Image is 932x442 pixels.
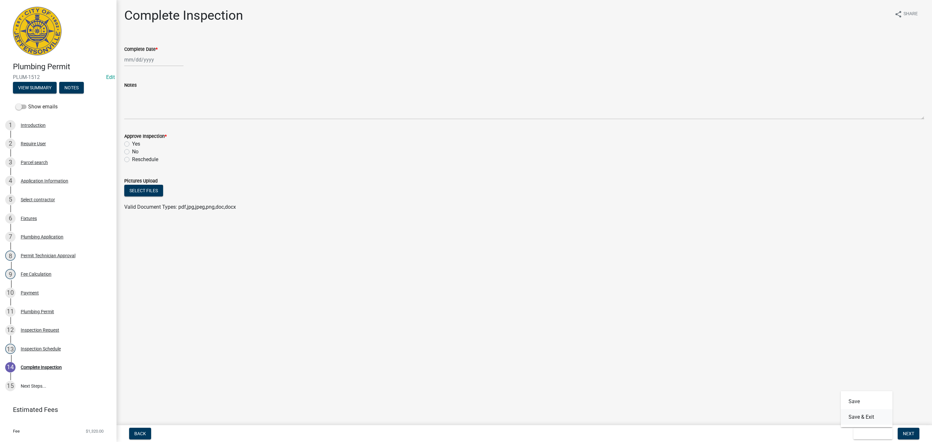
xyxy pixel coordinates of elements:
[841,394,893,409] button: Save
[13,82,57,94] button: View Summary
[21,197,55,202] div: Select contractor
[59,85,84,91] wm-modal-confirm: Notes
[5,232,16,242] div: 7
[5,250,16,261] div: 8
[5,306,16,317] div: 11
[5,344,16,354] div: 13
[5,403,106,416] a: Estimated Fees
[5,381,16,391] div: 15
[13,429,20,433] span: Fee
[5,325,16,335] div: 12
[904,10,918,18] span: Share
[898,428,919,439] button: Next
[13,7,61,55] img: City of Jeffersonville, Indiana
[124,83,137,88] label: Notes
[5,362,16,372] div: 14
[21,179,68,183] div: Application Information
[5,157,16,168] div: 3
[13,85,57,91] wm-modal-confirm: Summary
[132,156,158,163] label: Reschedule
[5,138,16,149] div: 2
[21,328,59,332] div: Inspection Request
[13,74,104,80] span: PLUM-1512
[59,82,84,94] button: Notes
[841,409,893,425] button: Save & Exit
[21,309,54,314] div: Plumbing Permit
[132,148,139,156] label: No
[903,431,914,436] span: Next
[13,62,111,72] h4: Plumbing Permit
[132,140,140,148] label: Yes
[894,10,902,18] i: share
[21,123,46,127] div: Introduction
[859,431,883,436] span: Save & Exit
[21,365,62,370] div: Complete Inspection
[21,216,37,221] div: Fixtures
[853,428,893,439] button: Save & Exit
[16,103,58,111] label: Show emails
[129,428,151,439] button: Back
[106,74,115,80] wm-modal-confirm: Edit Application Number
[124,185,163,196] button: Select files
[841,391,893,427] div: Save & Exit
[21,253,75,258] div: Permit Technician Approval
[21,235,63,239] div: Plumbing Application
[124,134,167,139] label: Approve Inspection
[21,272,51,276] div: Fee Calculation
[5,288,16,298] div: 10
[134,431,146,436] span: Back
[106,74,115,80] a: Edit
[124,204,236,210] span: Valid Document Types: pdf,jpg,jpeg,png,doc,docx
[124,47,158,52] label: Complete Date
[5,194,16,205] div: 5
[124,8,243,23] h1: Complete Inspection
[21,141,46,146] div: Require User
[21,291,39,295] div: Payment
[124,53,183,66] input: mm/dd/yyyy
[5,120,16,130] div: 1
[889,8,923,20] button: shareShare
[124,179,158,183] label: Pictures Upload
[5,176,16,186] div: 4
[21,347,61,351] div: Inspection Schedule
[5,213,16,224] div: 6
[86,429,104,433] span: $1,320.00
[5,269,16,279] div: 9
[21,160,48,165] div: Parcel search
